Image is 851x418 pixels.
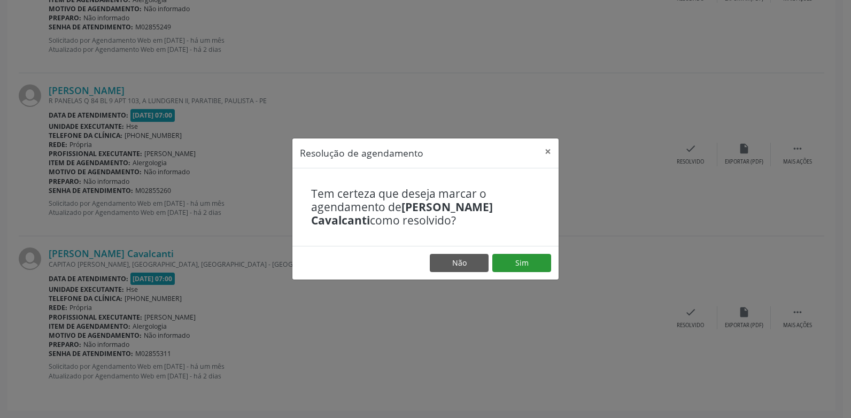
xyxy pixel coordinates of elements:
[300,146,423,160] h5: Resolução de agendamento
[537,138,559,165] button: Close
[430,254,489,272] button: Não
[311,199,493,228] b: [PERSON_NAME] Cavalcanti
[311,187,540,228] h4: Tem certeza que deseja marcar o agendamento de como resolvido?
[492,254,551,272] button: Sim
